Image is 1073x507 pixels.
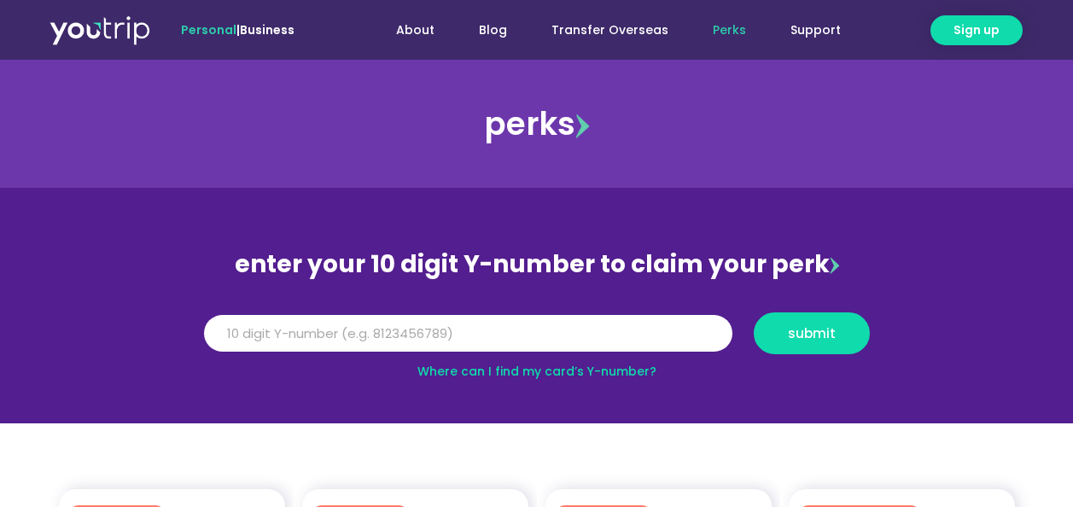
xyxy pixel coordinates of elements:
span: Sign up [953,21,1000,39]
a: Blog [457,15,529,46]
div: enter your 10 digit Y-number to claim your perk [195,242,878,287]
a: Where can I find my card’s Y-number? [417,363,656,380]
span: submit [788,327,836,340]
span: | [181,21,294,38]
span: Personal [181,21,236,38]
a: Sign up [930,15,1023,45]
a: Perks [691,15,768,46]
a: About [374,15,457,46]
a: Support [768,15,863,46]
form: Y Number [204,312,870,367]
a: Business [240,21,294,38]
a: Transfer Overseas [529,15,691,46]
button: submit [754,312,870,354]
nav: Menu [341,15,863,46]
input: 10 digit Y-number (e.g. 8123456789) [204,315,732,353]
